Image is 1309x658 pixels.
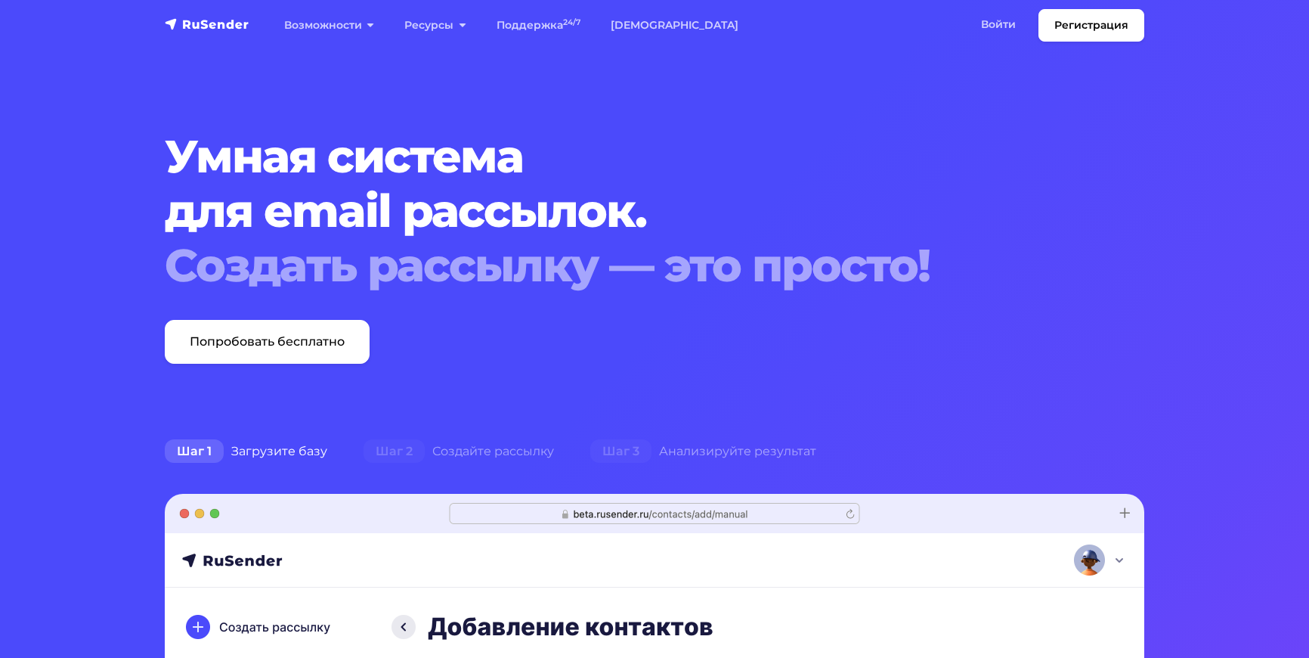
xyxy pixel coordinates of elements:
[165,238,1061,293] div: Создать рассылку — это просто!
[590,439,651,464] span: Шаг 3
[345,436,572,467] div: Создайте рассылку
[1038,9,1144,42] a: Регистрация
[165,17,249,32] img: RuSender
[269,10,389,41] a: Возможности
[165,129,1061,293] h1: Умная система для email рассылок.
[364,439,425,464] span: Шаг 2
[596,10,754,41] a: [DEMOGRAPHIC_DATA]
[389,10,481,41] a: Ресурсы
[966,9,1031,40] a: Войти
[563,17,580,27] sup: 24/7
[481,10,596,41] a: Поддержка24/7
[165,320,370,364] a: Попробовать бесплатно
[165,439,224,464] span: Шаг 1
[572,436,834,467] div: Анализируйте результат
[147,436,345,467] div: Загрузите базу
